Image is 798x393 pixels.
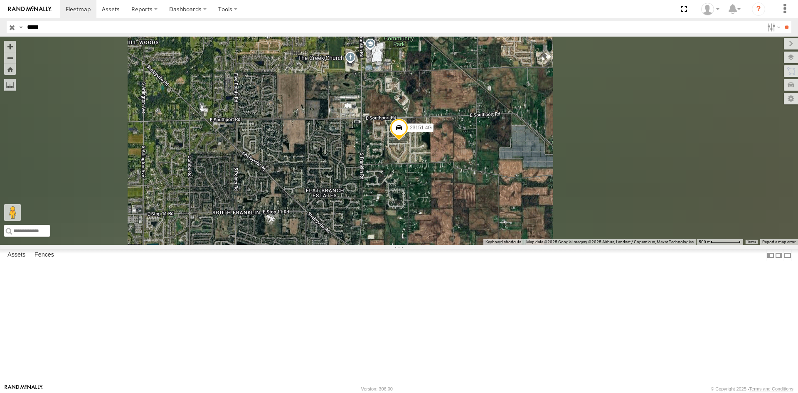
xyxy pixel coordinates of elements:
label: Assets [3,250,30,261]
i: ? [752,2,765,16]
a: Visit our Website [5,385,43,393]
div: Version: 306.00 [361,386,393,391]
span: Map data ©2025 Google Imagery ©2025 Airbus, Landsat / Copernicus, Maxar Technologies [526,240,694,244]
div: © Copyright 2025 - [711,386,793,391]
div: Puma Singh [698,3,722,15]
label: Dock Summary Table to the Right [775,249,783,261]
a: Terms (opens in new tab) [747,240,756,244]
label: Fences [30,250,58,261]
button: Zoom out [4,52,16,64]
img: rand-logo.svg [8,6,52,12]
button: Map Scale: 500 m per 68 pixels [696,239,743,245]
button: Keyboard shortcuts [485,239,521,245]
label: Hide Summary Table [783,249,792,261]
label: Map Settings [784,93,798,104]
button: Zoom in [4,41,16,52]
label: Search Filter Options [764,21,782,33]
span: 23151 4G [410,125,432,131]
span: 500 m [699,240,711,244]
button: Zoom Home [4,64,16,75]
button: Drag Pegman onto the map to open Street View [4,204,21,221]
label: Dock Summary Table to the Left [766,249,775,261]
label: Measure [4,79,16,91]
label: Search Query [17,21,24,33]
a: Terms and Conditions [749,386,793,391]
a: Report a map error [762,240,796,244]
